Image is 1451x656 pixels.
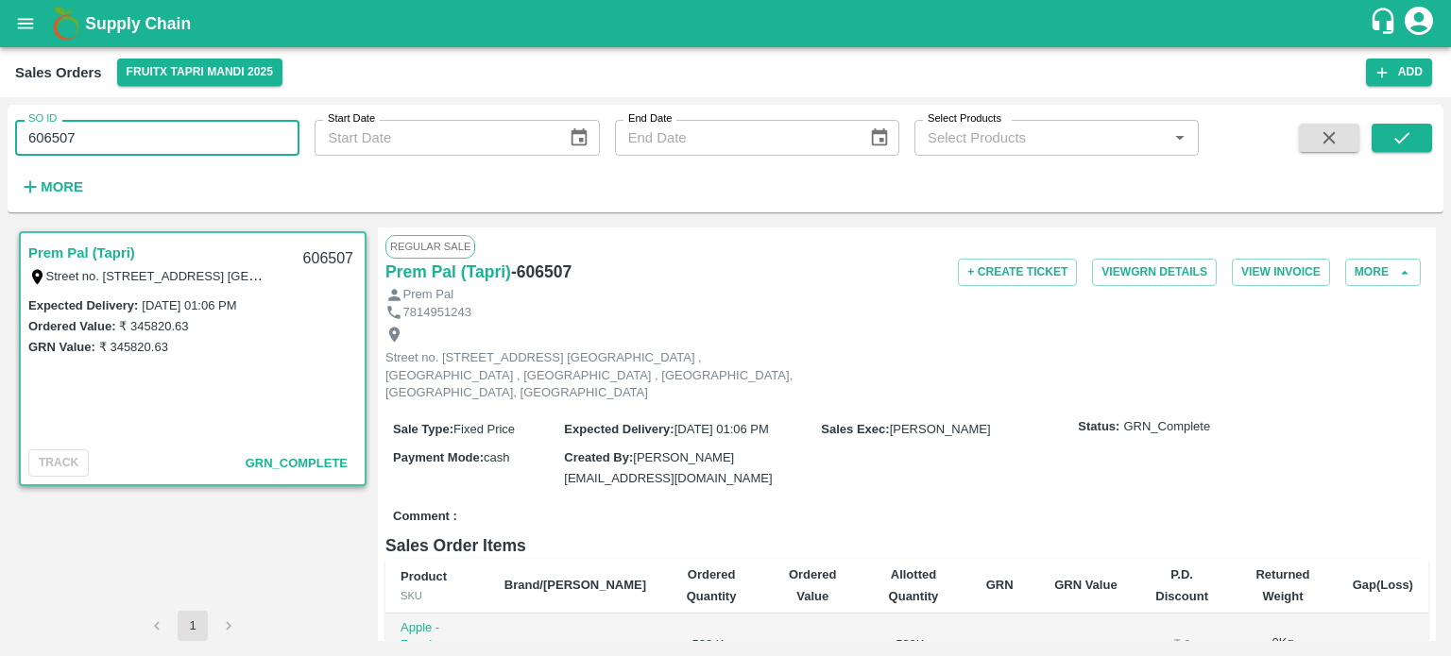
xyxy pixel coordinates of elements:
[564,450,633,464] label: Created By :
[821,422,889,436] label: Sales Exec :
[484,450,509,464] span: cash
[15,60,102,85] div: Sales Orders
[99,340,168,354] label: ₹ 345820.63
[393,508,457,526] label: Comment :
[292,237,365,281] div: 606507
[119,319,188,333] label: ₹ 345820.63
[315,120,554,156] input: Start Date
[687,567,737,602] b: Ordered Quantity
[1155,567,1208,602] b: P.D. Discount
[385,349,811,402] p: Street no. [STREET_ADDRESS] [GEOGRAPHIC_DATA] , [GEOGRAPHIC_DATA] , [GEOGRAPHIC_DATA] , [GEOGRAPH...
[4,2,47,45] button: open drawer
[178,611,208,641] button: page 1
[28,241,135,265] a: Prem Pal (Tapri)
[28,111,57,126] label: SO ID
[1255,567,1309,602] b: Returned Weight
[139,611,247,641] nav: pagination navigation
[1054,578,1117,592] b: GRN Value
[15,171,88,203] button: More
[511,259,572,285] h6: - 606507
[393,450,484,464] label: Payment Mode :
[1232,259,1330,286] button: View Invoice
[564,422,674,436] label: Expected Delivery :
[564,450,772,485] span: [PERSON_NAME][EMAIL_ADDRESS][DOMAIN_NAME]
[928,111,1001,126] label: Select Products
[401,587,474,604] div: SKU
[393,422,453,436] label: Sale Type :
[1092,259,1217,286] button: ViewGRN Details
[142,298,236,312] label: [DATE] 01:06 PM
[1366,59,1432,86] button: Add
[1168,126,1192,150] button: Open
[862,120,897,156] button: Choose date
[28,340,95,354] label: GRN Value:
[1353,578,1413,592] b: Gap(Loss)
[85,10,1369,37] a: Supply Chain
[920,126,1162,150] input: Select Products
[15,120,299,156] input: Enter SO ID
[1151,636,1213,654] div: ₹ 0
[504,578,646,592] b: Brand/[PERSON_NAME]
[453,422,515,436] span: Fixed Price
[401,569,447,583] b: Product
[561,120,597,156] button: Choose date
[789,567,837,602] b: Ordered Value
[385,532,1428,559] h6: Sales Order Items
[47,5,85,42] img: logo
[628,111,672,126] label: End Date
[46,268,1039,283] label: Street no. [STREET_ADDRESS] [GEOGRAPHIC_DATA] , [GEOGRAPHIC_DATA] , [GEOGRAPHIC_DATA] , [GEOGRAPH...
[674,422,769,436] span: [DATE] 01:06 PM
[85,14,191,33] b: Supply Chain
[1402,4,1436,43] div: account of current user
[328,111,375,126] label: Start Date
[246,456,348,470] span: GRN_Complete
[401,619,474,654] p: Apple - Royal
[890,422,991,436] span: [PERSON_NAME]
[403,286,453,304] p: Prem Pal
[28,319,115,333] label: Ordered Value:
[1123,418,1210,436] span: GRN_Complete
[385,235,475,258] span: Regular Sale
[117,59,282,86] button: Select DC
[385,259,511,285] a: Prem Pal (Tapri)
[1078,418,1119,436] label: Status:
[958,259,1077,286] button: + Create Ticket
[615,120,854,156] input: End Date
[28,298,138,312] label: Expected Delivery :
[1345,259,1421,286] button: More
[1369,7,1402,41] div: customer-support
[403,304,471,322] p: 7814951243
[889,567,939,602] b: Allotted Quantity
[41,179,83,194] strong: More
[986,578,1014,592] b: GRN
